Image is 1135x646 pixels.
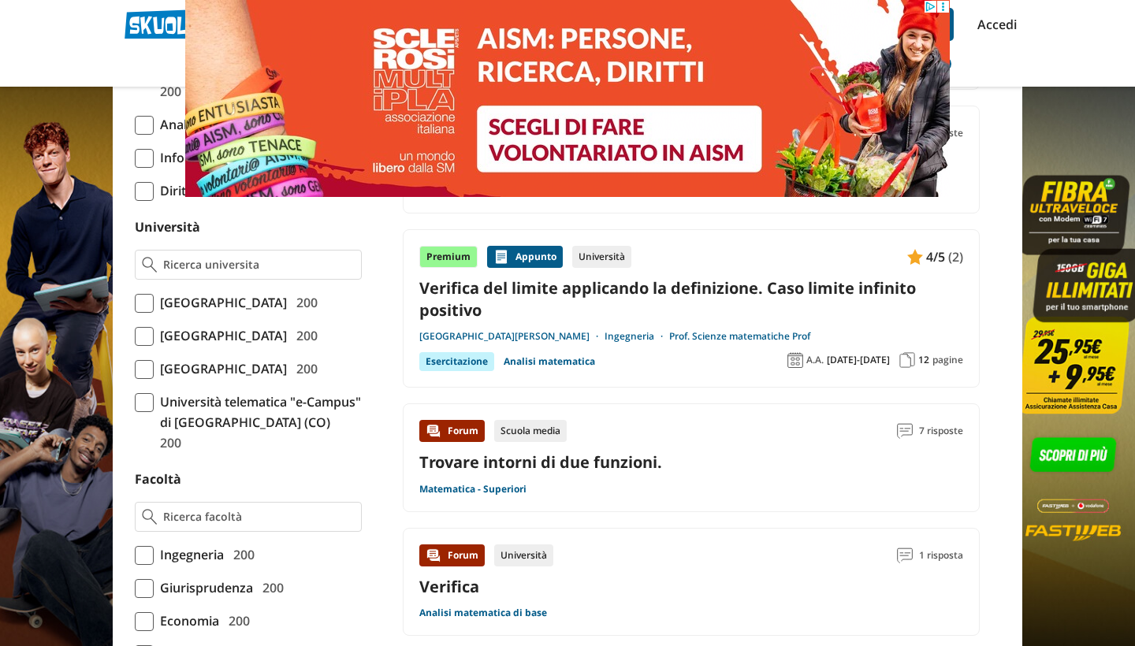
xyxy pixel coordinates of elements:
span: 200 [256,577,284,598]
span: Ingegneria [154,544,224,565]
span: pagine [932,354,963,366]
a: Analisi matematica di base [419,607,547,619]
img: Commenti lettura [897,548,913,563]
div: Università [494,544,553,566]
a: Verifica del limite applicando la definizione. Caso limite infinito positivo [419,277,963,320]
span: [GEOGRAPHIC_DATA] [154,325,287,346]
span: 4/5 [926,247,945,267]
img: Commenti lettura [897,423,913,439]
input: Ricerca universita [163,257,355,273]
span: 200 [222,611,250,631]
img: Ricerca facoltà [142,509,157,525]
img: Ricerca universita [142,257,157,273]
div: Forum [419,544,485,566]
img: Appunti contenuto [493,249,509,265]
span: Economia [154,611,219,631]
span: 7 risposte [919,420,963,442]
span: Informatica [154,147,230,168]
span: Giurisprudenza [154,577,253,598]
span: Analisi matematica [154,114,274,135]
span: 200 [227,544,255,565]
a: Verifica [419,576,479,597]
input: Ricerca facoltà [163,509,355,525]
span: 1 risposta [919,544,963,566]
span: [DATE]-[DATE] [827,354,890,366]
span: 200 [154,81,181,102]
img: Forum contenuto [426,423,441,439]
a: Prof. Scienze matematiche Prof [669,330,810,343]
span: Diritto [154,180,199,201]
img: Anno accademico [787,352,803,368]
span: (2) [948,247,963,267]
span: 200 [290,292,318,313]
label: Università [135,218,200,236]
div: Università [572,246,631,268]
img: Forum contenuto [426,548,441,563]
span: Università telematica "e-Campus" di [GEOGRAPHIC_DATA] (CO) [154,392,362,433]
div: Esercitazione [419,352,494,371]
div: Scuola media [494,420,567,442]
img: Pagine [899,352,915,368]
span: 12 [918,354,929,366]
img: Appunti contenuto [907,249,923,265]
span: [GEOGRAPHIC_DATA] [154,358,287,379]
label: Facoltà [135,470,181,488]
a: Matematica - Superiori [419,483,527,496]
a: Ingegneria [605,330,669,343]
div: Appunto [487,246,563,268]
a: Accedi [977,8,1010,41]
span: 200 [154,433,181,453]
span: 200 [290,358,318,379]
div: Premium [419,246,478,268]
span: A.A. [806,354,824,366]
span: [GEOGRAPHIC_DATA] [154,292,287,313]
a: [GEOGRAPHIC_DATA][PERSON_NAME] [419,330,605,343]
a: Trovare intorni di due funzioni. [419,451,662,473]
a: Analisi matematica [504,352,595,371]
div: Forum [419,420,485,442]
span: 200 [290,325,318,346]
